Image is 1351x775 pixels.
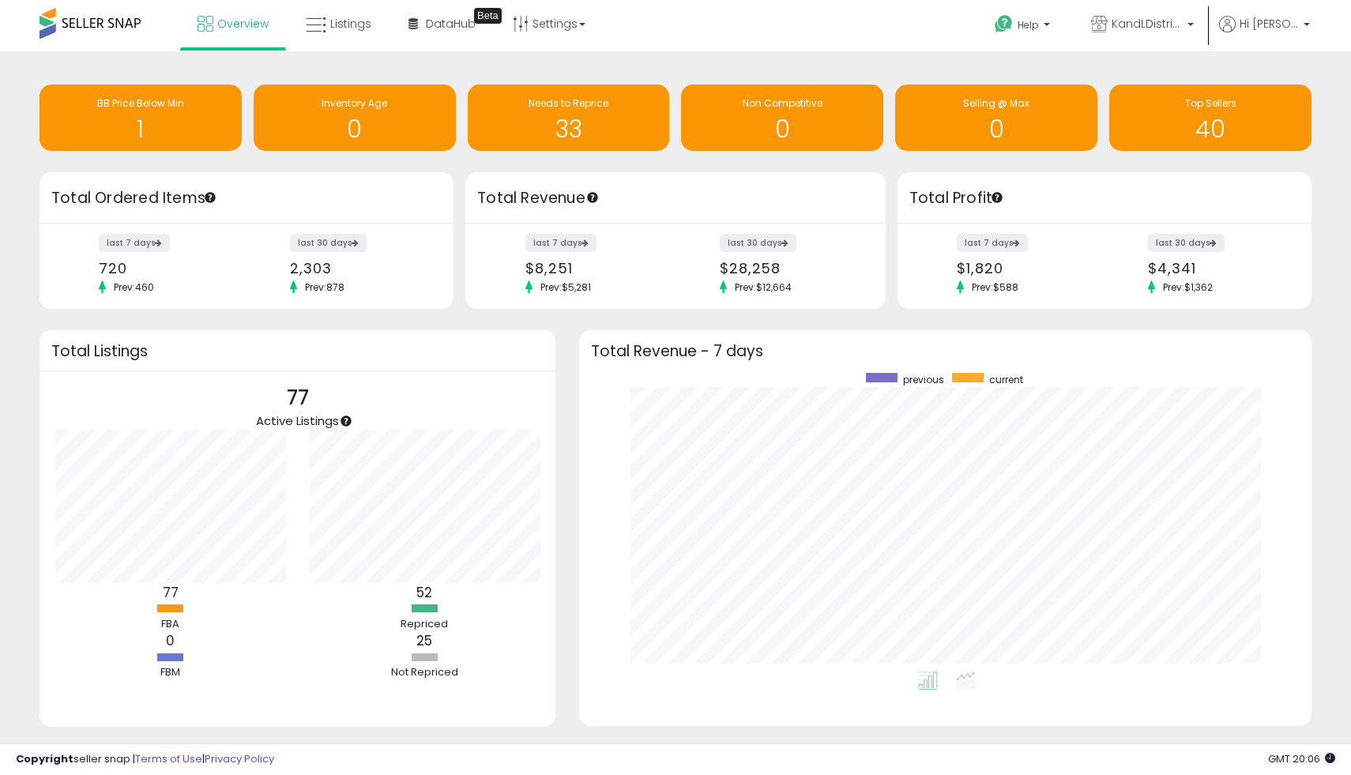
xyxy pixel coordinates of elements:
span: Hi [PERSON_NAME] [1240,16,1299,32]
span: Overview [217,16,269,32]
span: current [989,373,1023,386]
span: KandLDistribution LLC [1112,16,1183,32]
div: $4,341 [1148,260,1284,277]
div: Not Repriced [377,665,472,680]
span: Inventory Age [322,96,387,110]
div: Tooltip anchor [474,8,502,24]
h3: Total Revenue [477,187,874,209]
b: 0 [166,631,175,650]
a: Inventory Age 0 [254,85,456,151]
h3: Total Ordered Items [51,187,442,209]
span: previous [903,373,944,386]
span: Active Listings [256,412,339,429]
label: last 30 days [1148,234,1225,252]
label: last 30 days [720,234,796,252]
div: FBA [123,617,218,632]
h1: 1 [47,116,234,142]
h1: 0 [262,116,448,142]
span: BB Price Below Min [97,96,184,110]
h1: 40 [1117,116,1304,142]
h1: 0 [689,116,875,142]
span: Non Competitive [743,96,822,110]
div: 2,303 [290,260,426,277]
a: Needs to Reprice 33 [468,85,670,151]
div: Tooltip anchor [585,190,600,205]
label: last 30 days [290,234,367,252]
strong: Copyright [16,751,73,766]
div: Tooltip anchor [339,414,353,428]
a: Help [982,2,1066,51]
span: Prev: $1,362 [1155,280,1221,294]
span: Top Sellers [1185,96,1236,110]
span: DataHub [426,16,476,32]
h3: Total Listings [51,345,544,357]
h3: Total Profit [909,187,1300,209]
label: last 7 days [957,234,1028,252]
span: Listings [330,16,371,32]
span: Prev: 878 [297,280,352,294]
h3: Total Revenue - 7 days [591,345,1300,357]
div: FBM [123,665,218,680]
div: seller snap | | [16,752,274,767]
span: 2025-09-17 20:06 GMT [1268,751,1335,766]
i: Get Help [994,14,1014,34]
span: Needs to Reprice [529,96,608,110]
a: Selling @ Max 0 [895,85,1097,151]
div: Tooltip anchor [990,190,1004,205]
p: 77 [256,383,339,413]
a: Hi [PERSON_NAME] [1219,16,1310,51]
div: $8,251 [525,260,664,277]
span: Prev: $5,281 [532,280,599,294]
div: 720 [99,260,235,277]
label: last 7 days [525,234,596,252]
span: Prev: $588 [964,280,1026,294]
a: Terms of Use [135,751,202,766]
span: Help [1018,18,1039,32]
label: last 7 days [99,234,170,252]
a: Privacy Policy [205,751,274,766]
div: Repriced [377,617,472,632]
b: 25 [416,631,432,650]
a: Top Sellers 40 [1109,85,1311,151]
h1: 0 [903,116,1089,142]
b: 52 [416,583,432,602]
a: BB Price Below Min 1 [40,85,242,151]
div: Tooltip anchor [203,190,217,205]
a: Non Competitive 0 [681,85,883,151]
span: Prev: 460 [106,280,162,294]
div: $1,820 [957,260,1093,277]
span: Prev: $12,664 [727,280,800,294]
div: $28,258 [720,260,858,277]
h1: 33 [476,116,662,142]
b: 77 [163,583,179,602]
span: Selling @ Max [963,96,1029,110]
